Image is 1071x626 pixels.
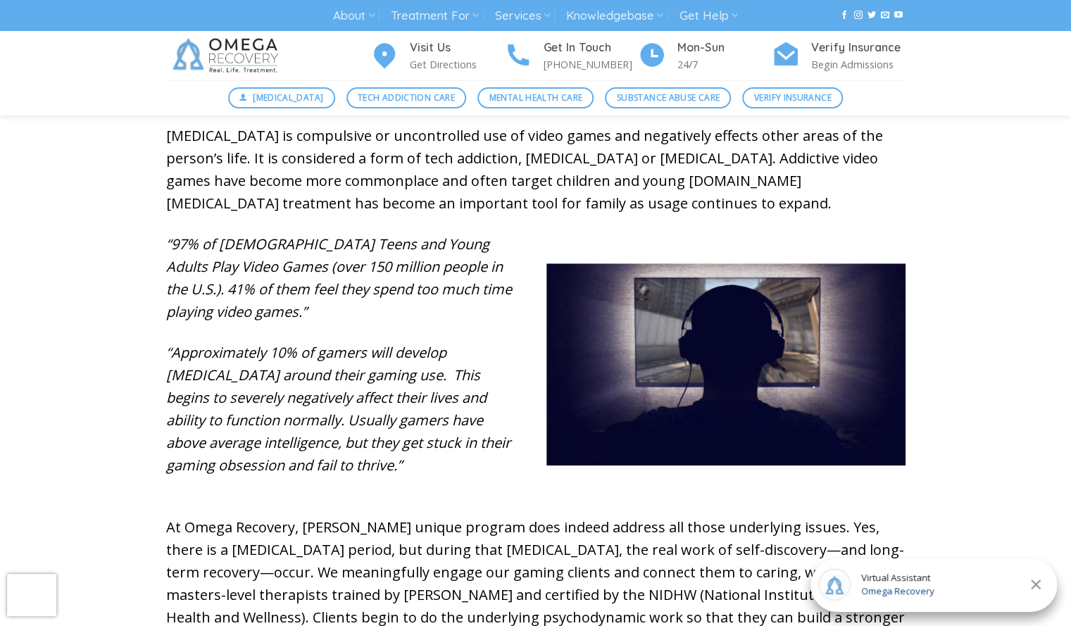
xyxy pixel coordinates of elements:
a: Mental Health Care [477,87,594,108]
a: Visit Us Get Directions [370,39,504,73]
a: Follow on Instagram [853,11,862,20]
p: Get Directions [410,56,504,73]
h4: Verify Insurance [811,39,906,57]
a: [MEDICAL_DATA] [228,87,335,108]
p: 24/7 [677,56,772,73]
img: Omega Recovery [166,31,289,80]
a: Send us an email [881,11,889,20]
span: Verify Insurance [754,91,832,104]
h4: Mon-Sun [677,39,772,57]
em: “Approximately 10% of gamers will develop [MEDICAL_DATA] around their gaming use. This begins to ... [166,343,511,475]
a: Get In Touch [PHONE_NUMBER] [504,39,638,73]
a: About [333,3,375,29]
p: [PHONE_NUMBER] [544,56,638,73]
a: Get Help [679,3,738,29]
span: [MEDICAL_DATA] [253,91,323,104]
a: Follow on Facebook [840,11,848,20]
span: Tech Addiction Care [358,91,455,104]
h4: Visit Us [410,39,504,57]
a: Tech Addiction Care [346,87,467,108]
span: Mental Health Care [489,91,582,104]
a: Substance Abuse Care [605,87,731,108]
a: Verify Insurance [742,87,843,108]
p: [MEDICAL_DATA] is compulsive or uncontrolled use of video games and negatively effects other area... [166,125,906,215]
a: Services [494,3,550,29]
a: Follow on YouTube [894,11,903,20]
a: Follow on Twitter [868,11,876,20]
em: “97% of [DEMOGRAPHIC_DATA] Teens and Young Adults Play Video Games (over 150 million people in th... [166,234,512,321]
a: Treatment For [391,3,479,29]
a: Knowledgebase [566,3,663,29]
span: Substance Abuse Care [617,91,720,104]
h4: Get In Touch [544,39,638,57]
a: Verify Insurance Begin Admissions [772,39,906,73]
p: Begin Admissions [811,56,906,73]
